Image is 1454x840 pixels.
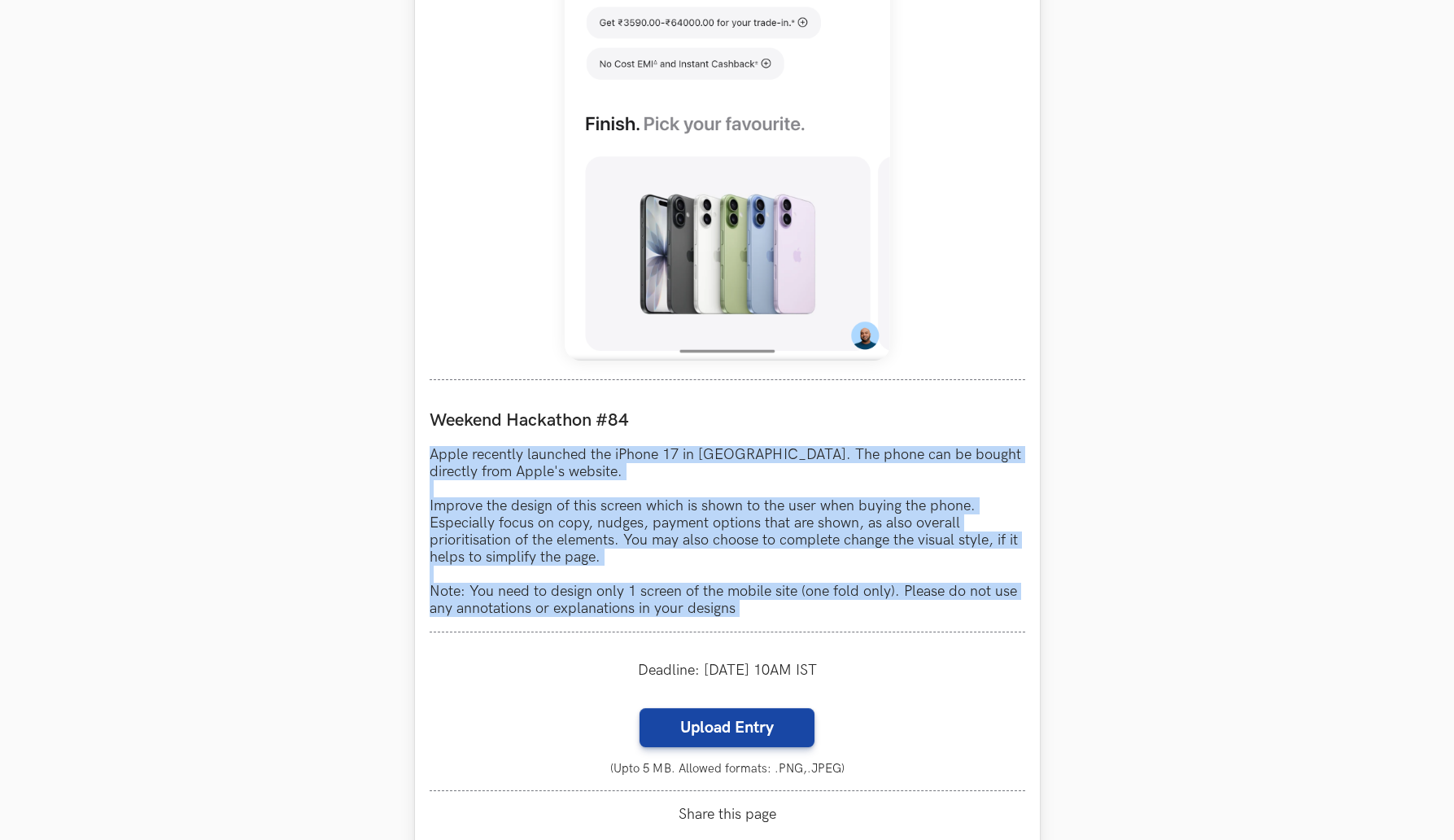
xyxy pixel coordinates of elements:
[430,446,1025,617] p: Apple recently launched the iPhone 17 in [GEOGRAPHIC_DATA]. The phone can be bought directly from...
[430,647,1025,693] div: Deadline: [DATE] 10AM IST
[430,409,1025,431] label: Weekend Hackathon #84
[430,762,1025,776] small: (Upto 5 MB. Allowed formats: .PNG,.JPEG)
[430,806,1025,823] span: Share this page
[640,708,814,747] label: Upload Entry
